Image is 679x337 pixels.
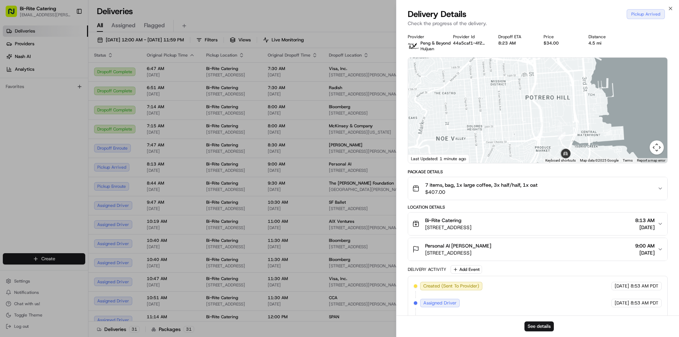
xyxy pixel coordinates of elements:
a: 💻API Documentation [57,155,116,168]
a: Report a map error [637,158,665,162]
span: Assigned Driver [423,300,457,306]
button: Keyboard shortcuts [545,158,576,163]
div: 4.5 mi [588,40,622,46]
span: [STREET_ADDRESS] [425,249,491,256]
span: [DATE] [63,110,77,115]
img: Joseph V. [7,103,18,114]
span: API Documentation [67,158,114,165]
span: Huijuan [420,46,434,52]
img: Google [410,154,433,163]
a: Terms [623,158,633,162]
div: Past conversations [7,92,47,98]
span: 8:53 AM PDT [631,300,658,306]
div: Dropoff ETA [498,34,532,40]
p: Check the progress of the delivery. [408,20,668,27]
div: Distance [588,34,622,40]
div: Start new chat [32,68,116,75]
span: [DATE] [57,129,71,134]
span: 7 items, bag, 1x large coffee, 3x half/half, 1x oat [425,181,538,188]
button: Start new chat [120,70,129,78]
div: 💻 [60,159,65,164]
div: 8:23 AM [498,40,532,46]
div: 📗 [7,159,13,164]
span: • [59,110,61,115]
img: 30910f29-0c51-41c2-b588-b76a93e9f242-bb38531d-bb28-43ab-8a58-cd2199b04601 [15,68,28,80]
span: [DATE] [635,249,655,256]
img: Regen Pajulas [7,122,18,133]
div: 3 [558,132,565,140]
span: Regen Pajulas [22,129,52,134]
div: Provider [408,34,442,40]
span: Pylon [70,175,86,181]
span: Created (Sent To Provider) [423,283,479,289]
div: We're available if you need us! [32,75,97,80]
a: 📗Knowledge Base [4,155,57,168]
div: Provider Id [453,34,487,40]
span: [STREET_ADDRESS] [425,224,471,231]
button: 7 items, bag, 1x large coffee, 3x half/half, 1x oat$407.00 [408,177,667,200]
span: Peng & Beyond [420,40,451,46]
a: Powered byPylon [50,175,86,181]
div: Package Details [408,169,668,175]
button: Bi-Rite Catering[STREET_ADDRESS]8:13 AM[DATE] [408,213,667,235]
p: Welcome 👋 [7,28,129,40]
img: profile_peng_cartwheel.jpg [408,40,419,52]
span: [DATE] [635,224,655,231]
span: $407.00 [425,188,538,196]
button: Personal AI [PERSON_NAME][STREET_ADDRESS]9:00 AM[DATE] [408,238,667,261]
div: Location Details [408,204,668,210]
button: 44a5caf1-4f2b-4437-8e42-c8ff63fbce2f [453,40,487,46]
span: 8:13 AM [635,217,655,224]
input: Clear [18,46,117,53]
button: See details [524,321,554,331]
span: [DATE] [615,300,629,306]
div: Delivery Activity [408,267,446,272]
img: Nash [7,7,21,21]
img: 1736555255976-a54dd68f-1ca7-489b-9aae-adbdc363a1c4 [14,110,20,116]
button: Map camera controls [650,140,664,155]
div: Last Updated: 1 minute ago [408,154,469,163]
span: 9:00 AM [635,242,655,249]
a: Open this area in Google Maps (opens a new window) [410,154,433,163]
span: [PERSON_NAME] [22,110,57,115]
span: Personal AI [PERSON_NAME] [425,242,491,249]
div: Price [544,34,578,40]
span: Bi-Rite Catering [425,217,462,224]
button: Add Event [451,265,482,274]
span: 8:53 AM PDT [631,283,658,289]
div: $34.00 [544,40,578,46]
span: [DATE] [615,283,629,289]
img: 1736555255976-a54dd68f-1ca7-489b-9aae-adbdc363a1c4 [14,129,20,135]
span: Map data ©2025 Google [580,158,619,162]
button: See all [110,91,129,99]
span: Delivery Details [408,8,466,20]
img: 1736555255976-a54dd68f-1ca7-489b-9aae-adbdc363a1c4 [7,68,20,80]
span: Knowledge Base [14,158,54,165]
span: • [53,129,56,134]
